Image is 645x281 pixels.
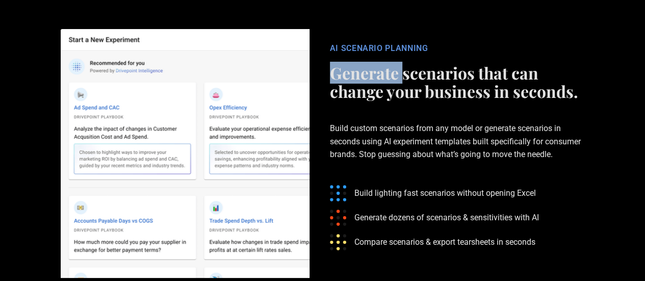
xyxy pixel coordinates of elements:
[354,236,535,248] p: Compare scenarios & export tearsheets in seconds
[354,187,536,199] p: Build lighting fast scenarios without opening Excel
[330,64,585,100] h2: Generate scenarios that can change your business in seconds.
[354,211,539,224] p: Generate dozens of scenarios & sensitivities with AI
[330,106,585,177] p: Build custom scenarios from any model or generate scenarios in seconds using AI experiment templa...
[330,43,585,54] div: AI SCENARIO PLANNING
